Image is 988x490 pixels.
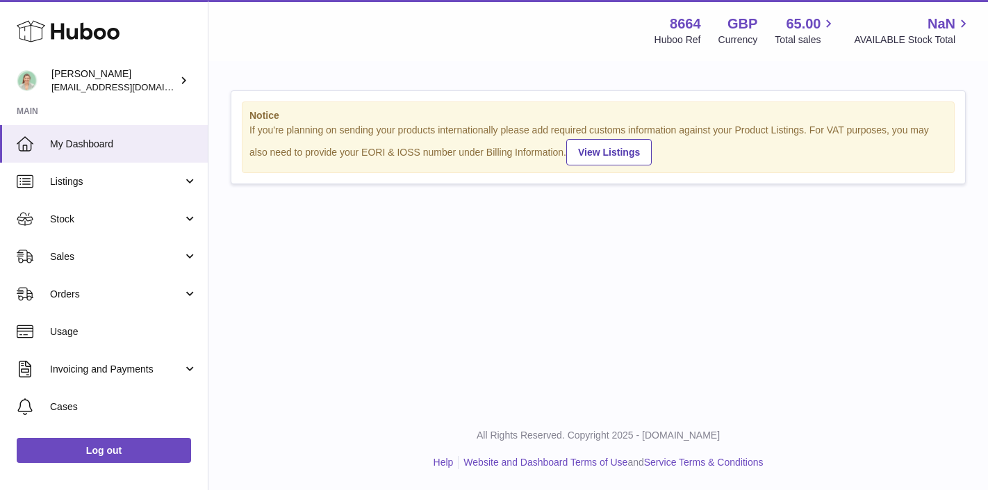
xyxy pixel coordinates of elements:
a: View Listings [566,139,652,165]
a: NaN AVAILABLE Stock Total [854,15,971,47]
span: Cases [50,400,197,414]
span: Total sales [775,33,837,47]
a: Website and Dashboard Terms of Use [463,457,627,468]
a: 65.00 Total sales [775,15,837,47]
div: If you're planning on sending your products internationally please add required customs informati... [249,124,947,165]
span: Orders [50,288,183,301]
span: [EMAIL_ADDRESS][DOMAIN_NAME] [51,81,204,92]
span: 65.00 [786,15,821,33]
strong: Notice [249,109,947,122]
span: Usage [50,325,197,338]
strong: 8664 [670,15,701,33]
strong: GBP [727,15,757,33]
span: Invoicing and Payments [50,363,183,376]
img: hello@thefacialcuppingexpert.com [17,70,38,91]
div: Huboo Ref [654,33,701,47]
p: All Rights Reserved. Copyright 2025 - [DOMAIN_NAME] [220,429,977,442]
div: Currency [718,33,758,47]
div: [PERSON_NAME] [51,67,176,94]
a: Log out [17,438,191,463]
span: NaN [928,15,955,33]
span: My Dashboard [50,138,197,151]
span: Sales [50,250,183,263]
span: Listings [50,175,183,188]
li: and [459,456,763,469]
a: Help [434,457,454,468]
span: Stock [50,213,183,226]
span: AVAILABLE Stock Total [854,33,971,47]
a: Service Terms & Conditions [644,457,764,468]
